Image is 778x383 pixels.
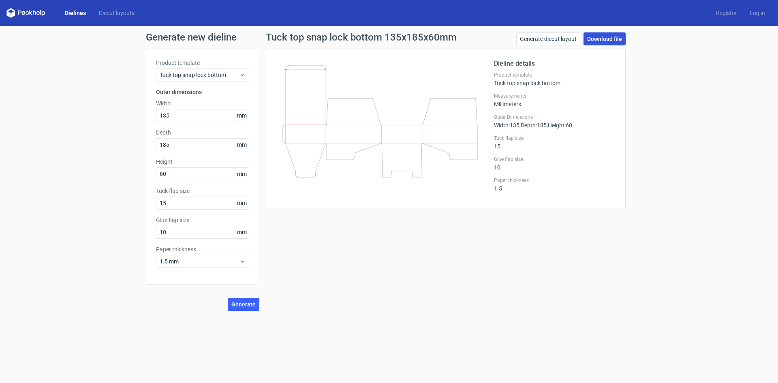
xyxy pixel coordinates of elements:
[266,32,457,42] h1: Tuck top snap lock bottom 135x185x60mm
[494,72,616,78] label: Product template
[547,122,572,128] span: , Height : 60
[160,257,239,265] span: 1.5 mm
[494,156,616,163] label: Glue flap size
[235,226,249,238] span: mm
[494,135,616,150] div: 15
[494,122,519,128] span: Width : 135
[494,114,616,120] label: Outer Dimensions
[156,128,249,137] label: Depth
[228,298,259,311] button: Generate
[146,32,632,42] h1: Generate new dieline
[494,177,616,192] div: 1.5
[519,122,547,128] span: , Depth : 185
[235,109,249,122] span: mm
[494,59,616,68] h2: Dieline details
[494,72,616,86] div: Tuck top snap lock bottom
[743,9,772,17] a: Log in
[710,9,743,17] a: Register
[156,88,249,96] h3: Outer dimensions
[160,71,239,79] span: Tuck top snap lock bottom
[156,59,249,67] label: Product template
[231,302,256,307] span: Generate
[156,99,249,107] label: Width
[494,93,616,99] label: Measurements
[516,32,580,45] a: Generate diecut layout
[156,158,249,166] label: Height
[583,32,626,45] a: Download file
[235,197,249,209] span: mm
[156,216,249,224] label: Glue flap size
[156,245,249,253] label: Paper thickness
[494,135,616,141] label: Tuck flap size
[92,9,141,17] a: Diecut layouts
[156,187,249,195] label: Tuck flap size
[58,9,92,17] a: Dielines
[494,93,616,107] div: Millimeters
[494,177,616,184] label: Paper thickness
[494,156,616,171] div: 10
[235,139,249,151] span: mm
[235,168,249,180] span: mm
